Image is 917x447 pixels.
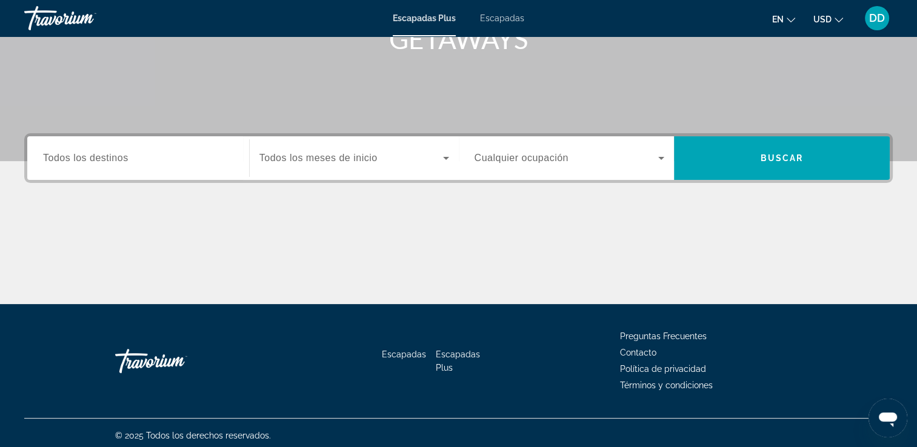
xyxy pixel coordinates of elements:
[869,12,885,24] span: DD
[869,399,907,437] iframe: Botón para iniciar la ventana de mensajería
[259,153,378,163] span: Todos los meses de inicio
[115,343,236,379] a: Vete a casa
[480,13,524,23] a: Escapadas
[115,431,271,440] span: © 2025 Todos los derechos reservados.
[475,153,569,163] span: Cualquier ocupación
[813,10,843,28] button: Cambiar moneda
[761,153,804,163] span: Buscar
[620,348,656,357] a: Contacto
[861,5,893,31] button: Menú de usuario
[620,364,706,374] a: Política de privacidad
[24,2,145,34] a: Travorium
[393,13,456,23] a: Escapadas Plus
[772,10,795,28] button: Cambiar idioma
[813,15,832,24] span: USD
[436,349,480,372] a: Escapadas Plus
[772,15,784,24] span: en
[620,380,713,390] a: Términos y condiciones
[43,151,233,166] input: Seleccionar destino
[43,153,128,163] span: Todos los destinos
[620,331,707,341] a: Preguntas Frecuentes
[674,136,890,180] button: Buscar
[27,136,890,180] div: Widget de búsqueda
[382,349,426,359] a: Escapadas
